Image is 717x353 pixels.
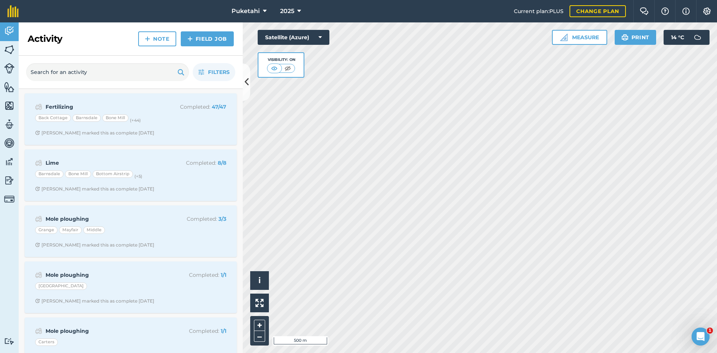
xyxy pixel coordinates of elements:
span: 2025 [280,7,294,16]
strong: Mole ploughing [46,215,164,223]
img: svg+xml;base64,PHN2ZyB4bWxucz0iaHR0cDovL3d3dy53My5vcmcvMjAwMC9zdmciIHdpZHRoPSIxNyIgaGVpZ2h0PSIxNy... [682,7,690,16]
img: svg+xml;base64,PD94bWwgdmVyc2lvbj0iMS4wIiBlbmNvZGluZz0idXRmLTgiPz4KPCEtLSBHZW5lcmF0b3I6IEFkb2JlIE... [35,102,42,111]
img: svg+xml;base64,PHN2ZyB4bWxucz0iaHR0cDovL3d3dy53My5vcmcvMjAwMC9zdmciIHdpZHRoPSIxNCIgaGVpZ2h0PSIyNC... [145,34,150,43]
div: Grange [35,226,58,234]
img: Four arrows, one pointing top left, one top right, one bottom right and the last bottom left [255,299,264,307]
img: svg+xml;base64,PHN2ZyB4bWxucz0iaHR0cDovL3d3dy53My5vcmcvMjAwMC9zdmciIHdpZHRoPSIxOSIgaGVpZ2h0PSIyNC... [621,33,628,42]
strong: Fertilizing [46,103,164,111]
div: [PERSON_NAME] marked this as complete [DATE] [35,186,154,192]
div: Visibility: On [267,57,295,63]
p: Completed : [167,327,226,335]
img: svg+xml;base64,PD94bWwgdmVyc2lvbj0iMS4wIiBlbmNvZGluZz0idXRmLTgiPz4KPCEtLSBHZW5lcmF0b3I6IEFkb2JlIE... [35,158,42,167]
img: svg+xml;base64,PHN2ZyB4bWxucz0iaHR0cDovL3d3dy53My5vcmcvMjAwMC9zdmciIHdpZHRoPSI1NiIgaGVpZ2h0PSI2MC... [4,81,15,93]
img: Two speech bubbles overlapping with the left bubble in the forefront [640,7,649,15]
div: Barnsdale [35,170,63,178]
button: i [250,271,269,290]
span: 14 ° C [671,30,684,45]
img: svg+xml;base64,PD94bWwgdmVyc2lvbj0iMS4wIiBlbmNvZGluZz0idXRmLTgiPz4KPCEtLSBHZW5lcmF0b3I6IEFkb2JlIE... [690,30,705,45]
img: svg+xml;base64,PD94bWwgdmVyc2lvbj0iMS4wIiBlbmNvZGluZz0idXRmLTgiPz4KPCEtLSBHZW5lcmF0b3I6IEFkb2JlIE... [4,119,15,130]
div: Mayfair [59,226,82,234]
span: i [258,276,261,285]
img: svg+xml;base64,PD94bWwgdmVyc2lvbj0iMS4wIiBlbmNvZGluZz0idXRmLTgiPz4KPCEtLSBHZW5lcmF0b3I6IEFkb2JlIE... [4,25,15,37]
a: LimeCompleted: 8/8BarnsdaleBone MillBottom Airstrip(+5)Clock with arrow pointing clockwise[PERSON... [29,154,232,196]
img: svg+xml;base64,PD94bWwgdmVyc2lvbj0iMS4wIiBlbmNvZGluZz0idXRmLTgiPz4KPCEtLSBHZW5lcmF0b3I6IEFkb2JlIE... [4,156,15,167]
iframe: Intercom live chat [692,328,710,346]
img: Clock with arrow pointing clockwise [35,186,40,191]
div: [PERSON_NAME] marked this as complete [DATE] [35,298,154,304]
span: 1 [707,328,713,334]
img: svg+xml;base64,PHN2ZyB4bWxucz0iaHR0cDovL3d3dy53My5vcmcvMjAwMC9zdmciIHdpZHRoPSI1MCIgaGVpZ2h0PSI0MC... [270,65,279,72]
img: svg+xml;base64,PHN2ZyB4bWxucz0iaHR0cDovL3d3dy53My5vcmcvMjAwMC9zdmciIHdpZHRoPSIxNCIgaGVpZ2h0PSIyNC... [187,34,193,43]
p: Completed : [167,215,226,223]
img: Clock with arrow pointing clockwise [35,242,40,247]
img: fieldmargin Logo [7,5,19,17]
strong: 1 / 1 [221,272,226,278]
img: svg+xml;base64,PD94bWwgdmVyc2lvbj0iMS4wIiBlbmNvZGluZz0idXRmLTgiPz4KPCEtLSBHZW5lcmF0b3I6IEFkb2JlIE... [4,194,15,204]
img: Clock with arrow pointing clockwise [35,130,40,135]
img: A cog icon [702,7,711,15]
a: Note [138,31,176,46]
p: Completed : [167,271,226,279]
img: svg+xml;base64,PD94bWwgdmVyc2lvbj0iMS4wIiBlbmNvZGluZz0idXRmLTgiPz4KPCEtLSBHZW5lcmF0b3I6IEFkb2JlIE... [4,137,15,149]
a: Mole ploughingCompleted: 3/3GrangeMayfairMiddleClock with arrow pointing clockwise[PERSON_NAME] m... [29,210,232,253]
button: Satellite (Azure) [258,30,329,45]
button: Measure [552,30,607,45]
div: [PERSON_NAME] marked this as complete [DATE] [35,242,154,248]
div: Middle [83,226,105,234]
img: svg+xml;base64,PHN2ZyB4bWxucz0iaHR0cDovL3d3dy53My5vcmcvMjAwMC9zdmciIHdpZHRoPSI1NiIgaGVpZ2h0PSI2MC... [4,44,15,55]
div: Bone Mill [65,170,91,178]
strong: 47 / 47 [212,103,226,110]
p: Completed : [167,159,226,167]
div: [GEOGRAPHIC_DATA] [35,282,87,290]
strong: 3 / 3 [218,216,226,222]
strong: Mole ploughing [46,271,164,279]
div: Carters [35,338,58,346]
a: Change plan [569,5,626,17]
div: Barnsdale [72,114,101,122]
button: 14 °C [664,30,710,45]
img: svg+xml;base64,PD94bWwgdmVyc2lvbj0iMS4wIiBlbmNvZGluZz0idXRmLTgiPz4KPCEtLSBHZW5lcmF0b3I6IEFkb2JlIE... [35,214,42,223]
img: Ruler icon [560,34,568,41]
div: [PERSON_NAME] marked this as complete [DATE] [35,130,154,136]
strong: Mole ploughing [46,327,164,335]
button: Filters [193,63,235,81]
div: Bone Mill [102,114,128,122]
a: Mole ploughingCompleted: 1/1[GEOGRAPHIC_DATA]Clock with arrow pointing clockwise[PERSON_NAME] mar... [29,266,232,309]
div: Bottom Airstrip [93,170,133,178]
a: FertilizingCompleted: 47/47Back CottageBarnsdaleBone Mill(+44)Clock with arrow pointing clockwise... [29,98,232,140]
button: + [254,320,265,331]
img: svg+xml;base64,PHN2ZyB4bWxucz0iaHR0cDovL3d3dy53My5vcmcvMjAwMC9zdmciIHdpZHRoPSI1MCIgaGVpZ2h0PSI0MC... [283,65,292,72]
img: svg+xml;base64,PD94bWwgdmVyc2lvbj0iMS4wIiBlbmNvZGluZz0idXRmLTgiPz4KPCEtLSBHZW5lcmF0b3I6IEFkb2JlIE... [4,338,15,345]
span: Current plan : PLUS [514,7,564,15]
p: Completed : [167,103,226,111]
img: Clock with arrow pointing clockwise [35,298,40,303]
div: Back Cottage [35,114,71,122]
small: (+ 44 ) [130,118,141,123]
span: Filters [208,68,230,76]
strong: Lime [46,159,164,167]
img: svg+xml;base64,PD94bWwgdmVyc2lvbj0iMS4wIiBlbmNvZGluZz0idXRmLTgiPz4KPCEtLSBHZW5lcmF0b3I6IEFkb2JlIE... [35,326,42,335]
span: Puketahi [232,7,260,16]
img: svg+xml;base64,PD94bWwgdmVyc2lvbj0iMS4wIiBlbmNvZGluZz0idXRmLTgiPz4KPCEtLSBHZW5lcmF0b3I6IEFkb2JlIE... [4,63,15,74]
strong: 8 / 8 [218,160,226,166]
img: svg+xml;base64,PD94bWwgdmVyc2lvbj0iMS4wIiBlbmNvZGluZz0idXRmLTgiPz4KPCEtLSBHZW5lcmF0b3I6IEFkb2JlIE... [35,270,42,279]
button: Print [615,30,657,45]
img: svg+xml;base64,PHN2ZyB4bWxucz0iaHR0cDovL3d3dy53My5vcmcvMjAwMC9zdmciIHdpZHRoPSIxOSIgaGVpZ2h0PSIyNC... [177,68,184,77]
small: (+ 5 ) [134,174,142,179]
img: svg+xml;base64,PD94bWwgdmVyc2lvbj0iMS4wIiBlbmNvZGluZz0idXRmLTgiPz4KPCEtLSBHZW5lcmF0b3I6IEFkb2JlIE... [4,175,15,186]
img: svg+xml;base64,PHN2ZyB4bWxucz0iaHR0cDovL3d3dy53My5vcmcvMjAwMC9zdmciIHdpZHRoPSI1NiIgaGVpZ2h0PSI2MC... [4,100,15,111]
button: – [254,331,265,342]
strong: 1 / 1 [221,328,226,334]
a: Field Job [181,31,234,46]
img: A question mark icon [661,7,670,15]
input: Search for an activity [26,63,189,81]
h2: Activity [28,33,62,45]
